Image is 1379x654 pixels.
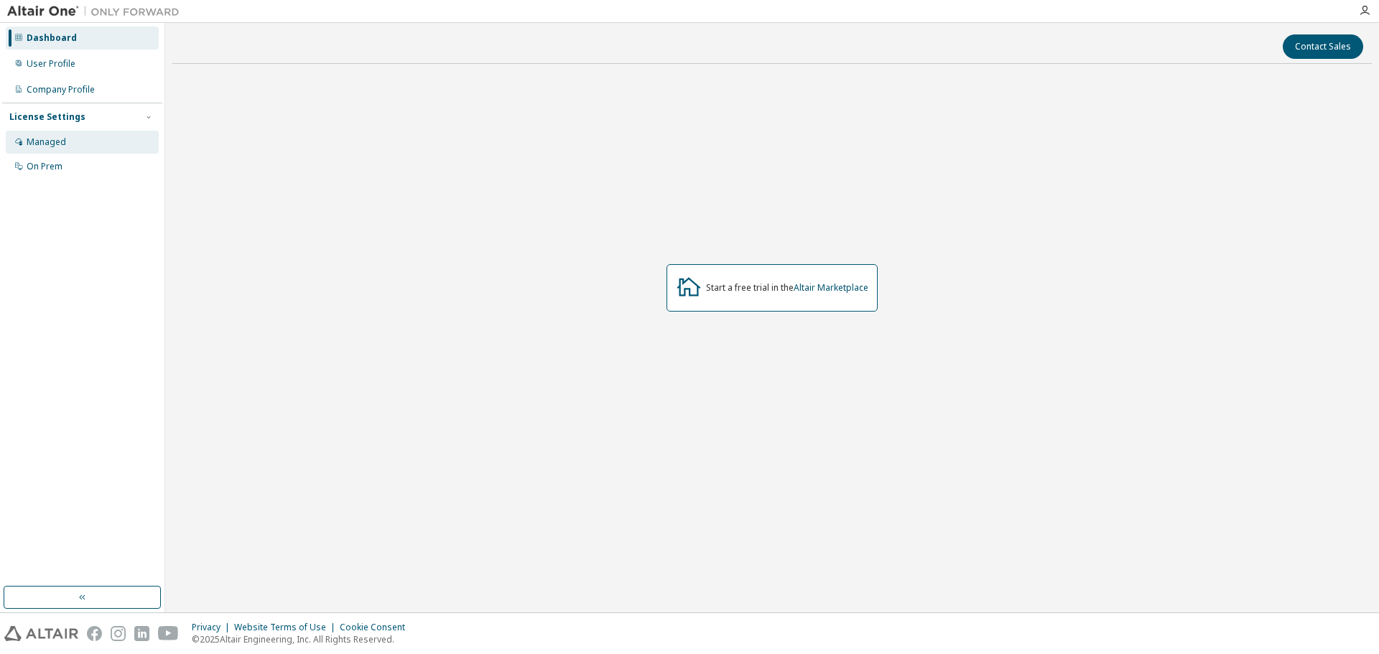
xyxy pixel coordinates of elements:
div: Website Terms of Use [234,622,340,633]
div: User Profile [27,58,75,70]
div: License Settings [9,111,85,123]
div: Privacy [192,622,234,633]
img: instagram.svg [111,626,126,641]
div: Managed [27,136,66,148]
div: Start a free trial in the [706,282,868,294]
p: © 2025 Altair Engineering, Inc. All Rights Reserved. [192,633,414,645]
div: Cookie Consent [340,622,414,633]
div: On Prem [27,161,62,172]
img: youtube.svg [158,626,179,641]
img: facebook.svg [87,626,102,641]
button: Contact Sales [1283,34,1363,59]
div: Dashboard [27,32,77,44]
img: altair_logo.svg [4,626,78,641]
img: linkedin.svg [134,626,149,641]
a: Altair Marketplace [794,281,868,294]
div: Company Profile [27,84,95,95]
img: Altair One [7,4,187,19]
